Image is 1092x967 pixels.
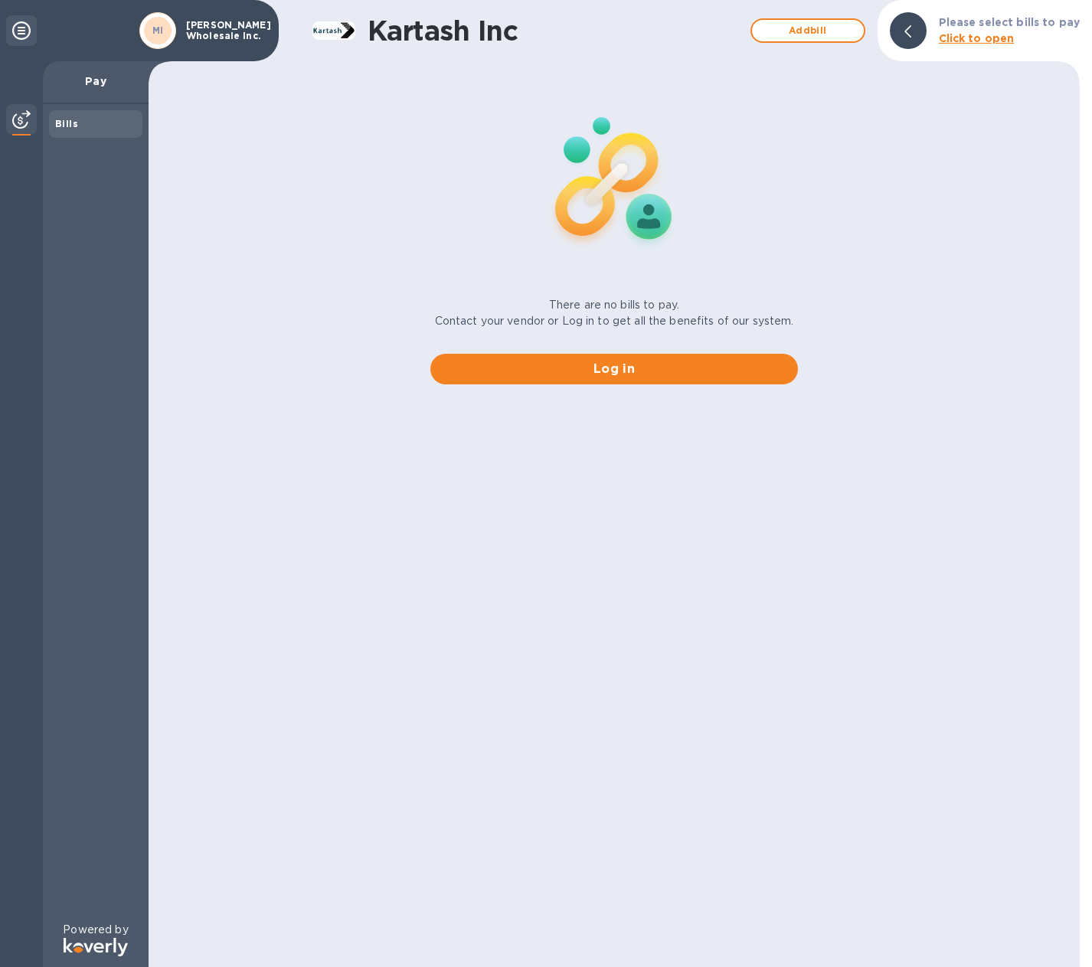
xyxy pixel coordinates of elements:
button: Addbill [750,18,865,43]
span: Log in [443,360,786,378]
p: Powered by [63,922,128,938]
b: Click to open [939,32,1015,44]
b: Please select bills to pay [939,16,1080,28]
p: Pay [55,74,136,89]
button: Log in [430,354,798,384]
b: MI [152,25,164,36]
p: [PERSON_NAME] Wholesale Inc. [186,20,263,41]
b: Bills [55,118,78,129]
img: Logo [64,938,128,956]
h1: Kartash Inc [368,15,743,47]
p: There are no bills to pay. Contact your vendor or Log in to get all the benefits of our system. [435,297,794,329]
span: Add bill [764,21,852,40]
